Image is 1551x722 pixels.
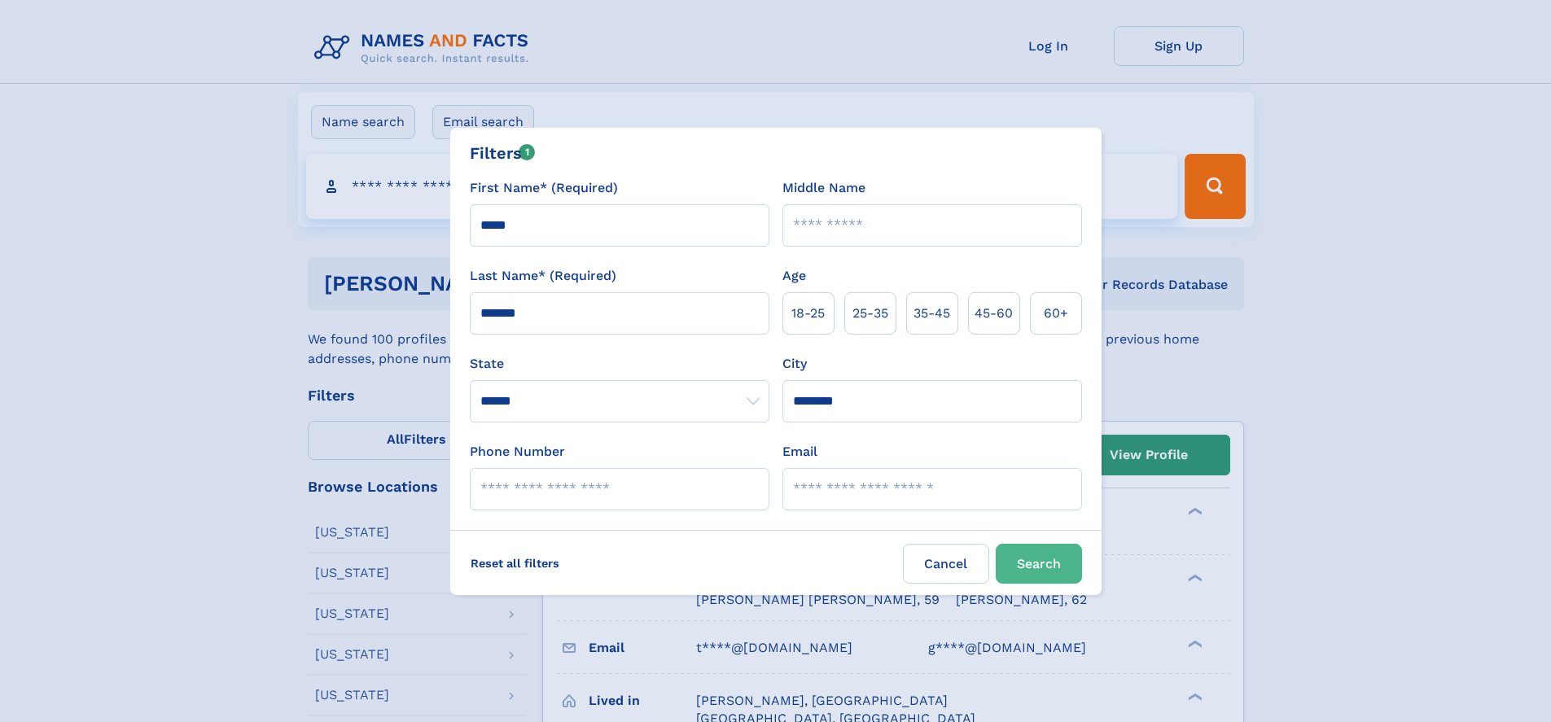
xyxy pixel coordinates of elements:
span: 18‑25 [791,304,825,323]
label: First Name* (Required) [470,178,618,198]
span: 25‑35 [852,304,888,323]
div: Filters [470,141,536,165]
label: Cancel [903,544,989,584]
label: Last Name* (Required) [470,266,616,286]
span: 45‑60 [975,304,1013,323]
button: Search [996,544,1082,584]
label: State [470,354,769,374]
label: Middle Name [782,178,865,198]
label: Email [782,442,817,462]
label: City [782,354,807,374]
label: Reset all filters [460,544,570,583]
label: Age [782,266,806,286]
span: 35‑45 [914,304,950,323]
span: 60+ [1044,304,1068,323]
label: Phone Number [470,442,565,462]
